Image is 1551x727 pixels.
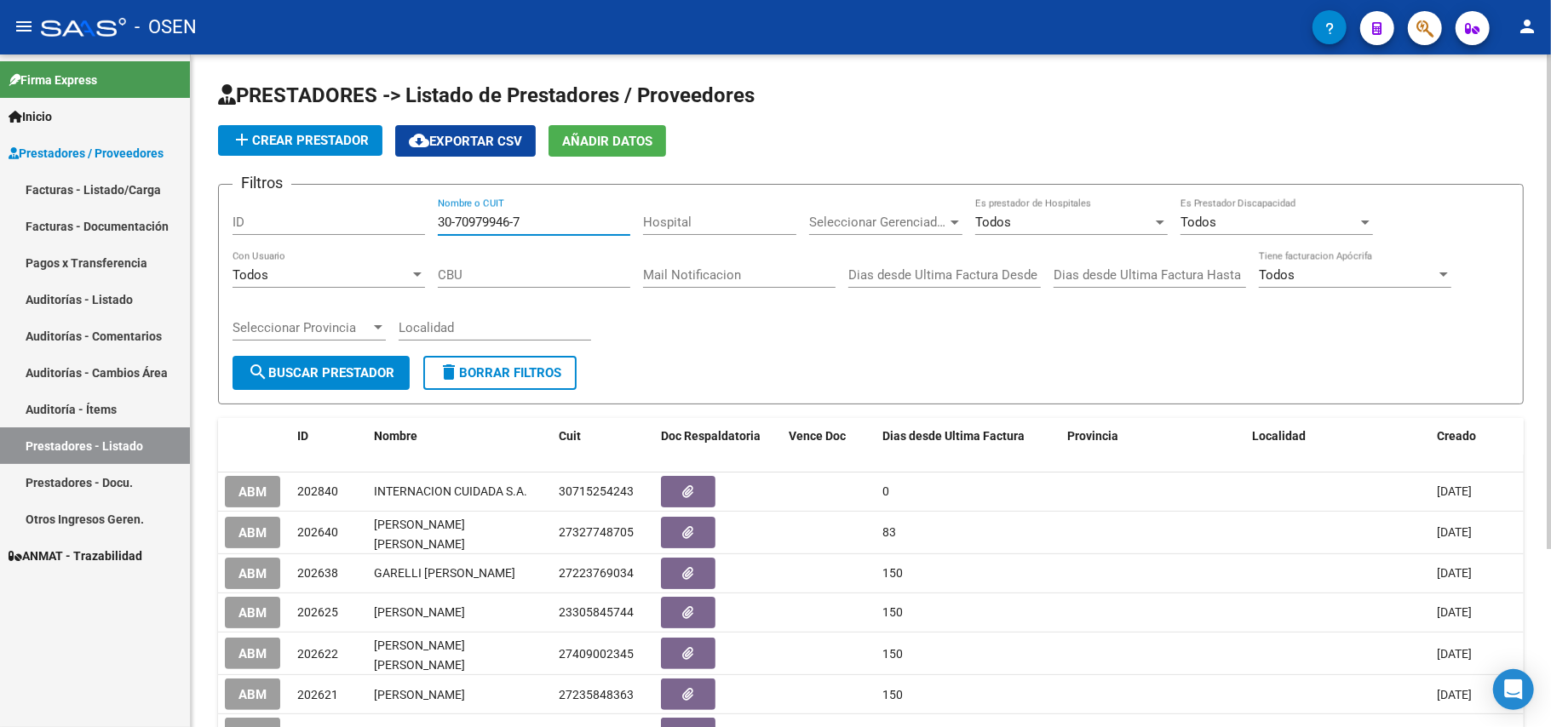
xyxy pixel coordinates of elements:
div: 27223769034 [559,564,634,583]
span: 202640 [297,525,338,539]
span: ANMAT - Trazabilidad [9,547,142,565]
span: 202621 [297,688,338,701]
datatable-header-cell: Cuit [552,418,654,455]
button: ABM [225,638,280,669]
div: 27327748705 [559,523,634,542]
button: ABM [225,678,280,710]
span: 202625 [297,605,338,619]
span: 150 [882,647,903,661]
mat-icon: add [232,129,252,150]
span: [DATE] [1437,647,1472,661]
button: Buscar Prestador [233,356,410,390]
span: [DATE] [1437,688,1472,701]
mat-icon: delete [439,362,459,382]
span: Borrar Filtros [439,365,561,381]
datatable-header-cell: Localidad [1245,418,1430,455]
span: Todos [975,215,1011,230]
button: Crear Prestador [218,125,382,156]
button: Exportar CSV [395,125,536,157]
span: Firma Express [9,71,97,89]
button: ABM [225,476,280,507]
div: [PERSON_NAME] [PERSON_NAME] [374,515,545,551]
span: 150 [882,688,903,701]
span: 202622 [297,647,338,661]
span: Exportar CSV [409,134,522,149]
span: Localidad [1252,429,1306,443]
mat-icon: menu [14,16,34,37]
datatable-header-cell: Dias desde Ultima Factura [876,418,1060,455]
span: Seleccionar Gerenciador [809,215,947,230]
mat-icon: cloud_download [409,130,429,151]
span: 83 [882,525,896,539]
span: ID [297,429,308,443]
button: ABM [225,517,280,548]
span: [DATE] [1437,484,1472,498]
span: Añadir Datos [562,134,652,149]
datatable-header-cell: Doc Respaldatoria [654,418,782,455]
datatable-header-cell: Vence Doc [782,418,876,455]
span: Cuit [559,429,581,443]
span: [DATE] [1437,566,1472,580]
div: INTERNACION CUIDADA S.A. [374,482,545,501]
div: 27409002345 [559,644,634,664]
button: ABM [225,597,280,628]
span: ABM [238,525,267,541]
button: Borrar Filtros [423,356,577,390]
div: [PERSON_NAME] [PERSON_NAME] [374,636,545,672]
div: [PERSON_NAME] [374,685,545,705]
span: Todos [233,267,268,283]
span: ABM [238,605,267,621]
button: ABM [225,558,280,589]
button: Añadir Datos [549,125,666,157]
datatable-header-cell: Provincia [1060,418,1245,455]
span: Dias desde Ultima Factura [882,429,1025,443]
span: Crear Prestador [232,133,369,148]
span: Inicio [9,107,52,126]
div: [PERSON_NAME] [374,603,545,622]
span: Creado [1437,429,1476,443]
div: 23305845744 [559,603,634,622]
span: Todos [1180,215,1216,230]
span: Doc Respaldatoria [661,429,761,443]
span: Vence Doc [789,429,846,443]
span: ABM [238,687,267,702]
datatable-header-cell: Creado [1430,418,1524,455]
span: 202840 [297,484,338,498]
span: [DATE] [1437,605,1472,619]
span: ABM [238,566,267,581]
datatable-header-cell: Nombre [367,418,552,455]
span: 150 [882,605,903,619]
span: ABM [238,646,267,661]
div: GARELLI [PERSON_NAME] [374,564,545,583]
span: Todos [1259,267,1295,283]
div: Open Intercom Messenger [1493,669,1534,710]
span: ABM [238,484,267,500]
span: Seleccionar Provincia [233,320,371,335]
mat-icon: person [1517,16,1537,37]
span: 202638 [297,566,338,580]
span: Provincia [1067,429,1118,443]
span: Buscar Prestador [248,365,394,381]
h3: Filtros [233,171,291,195]
div: 27235848363 [559,685,634,705]
mat-icon: search [248,362,268,382]
div: 30715254243 [559,482,634,501]
span: Prestadores / Proveedores [9,144,164,163]
datatable-header-cell: ID [290,418,367,455]
span: PRESTADORES -> Listado de Prestadores / Proveedores [218,83,755,107]
span: 0 [882,484,889,498]
span: - OSEN [135,9,197,46]
span: Nombre [374,429,417,443]
span: 150 [882,566,903,580]
span: [DATE] [1437,525,1472,539]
